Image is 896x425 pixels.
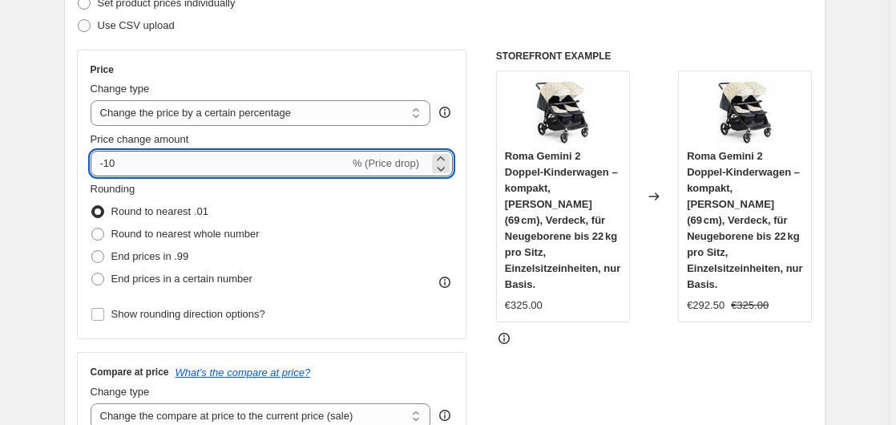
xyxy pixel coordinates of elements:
[731,297,769,314] strike: €325.00
[496,50,813,63] h6: STOREFRONT EXAMPLE
[111,273,252,285] span: End prices in a certain number
[176,366,311,378] button: What's the compare at price?
[687,150,802,290] span: Roma Gemini 2 Doppel-Kinderwagen – kompakt, [PERSON_NAME] (69 cm), Verdeck, für Neugeborene bis 2...
[91,366,169,378] h3: Compare at price
[687,297,724,314] div: €292.50
[111,228,260,240] span: Round to nearest whole number
[353,157,419,169] span: % (Price drop)
[111,308,265,320] span: Show rounding direction options?
[505,150,620,290] span: Roma Gemini 2 Doppel-Kinderwagen – kompakt, [PERSON_NAME] (69 cm), Verdeck, für Neugeborene bis 2...
[111,250,189,262] span: End prices in .99
[91,151,349,176] input: -15
[505,297,543,314] div: €325.00
[91,63,114,76] h3: Price
[98,19,175,31] span: Use CSV upload
[111,205,208,217] span: Round to nearest .01
[91,83,150,95] span: Change type
[437,104,453,120] div: help
[91,183,135,195] span: Rounding
[91,133,189,145] span: Price change amount
[437,407,453,423] div: help
[531,79,595,144] img: 81460j-2BLL_80x.jpg
[91,386,150,398] span: Change type
[713,79,777,144] img: 81460j-2BLL_80x.jpg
